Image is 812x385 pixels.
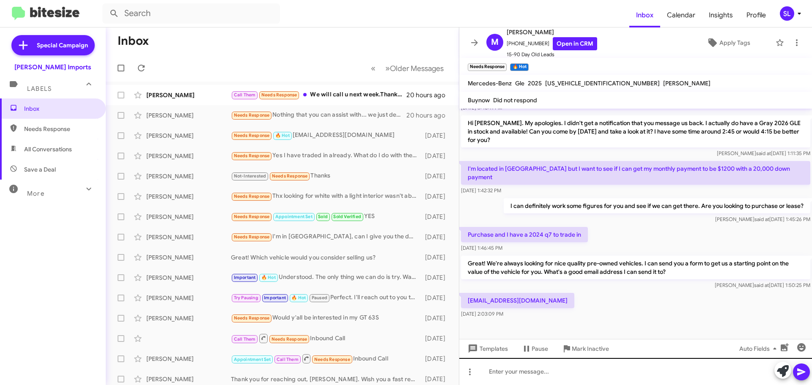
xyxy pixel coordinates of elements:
[146,273,231,282] div: [PERSON_NAME]
[421,355,452,363] div: [DATE]
[715,282,810,288] span: [PERSON_NAME] [DATE] 1:50:25 PM
[507,37,597,50] span: [PHONE_NUMBER]
[234,92,256,98] span: Call Them
[515,341,555,356] button: Pause
[333,214,361,219] span: Sold Verified
[231,273,421,282] div: Understood. The only thing we can do is try. Was there any particular vehicle you had in mind to ...
[24,104,96,113] span: Inbox
[231,253,421,262] div: Great! Which vehicle would you consider selling us?
[754,216,769,222] span: said at
[366,60,381,77] button: Previous
[11,35,95,55] a: Special Campaign
[421,131,452,140] div: [DATE]
[754,282,769,288] span: said at
[491,35,499,49] span: M
[461,161,810,185] p: I'm located in [GEOGRAPHIC_DATA] but I want to see if I can get my monthly payment to be $1200 wi...
[231,171,421,181] div: Thanks
[468,79,512,87] span: Mercedes-Benz
[421,192,452,201] div: [DATE]
[312,295,327,300] span: Paused
[272,336,307,342] span: Needs Response
[146,314,231,322] div: [PERSON_NAME]
[371,63,376,74] span: «
[231,131,421,140] div: [EMAIL_ADDRESS][DOMAIN_NAME]
[234,234,270,240] span: Needs Response
[146,131,231,140] div: [PERSON_NAME]
[406,91,452,99] div: 20 hours ago
[27,85,52,93] span: Labels
[234,275,256,280] span: Important
[629,3,660,27] a: Inbox
[234,214,270,219] span: Needs Response
[390,64,444,73] span: Older Messages
[461,115,810,147] p: Hi [PERSON_NAME]. My apologies. I didn't get a notification that you message us back. I actually ...
[459,341,515,356] button: Templates
[553,37,597,50] a: Open in CRM
[234,357,271,362] span: Appointment Set
[234,173,266,179] span: Not-Interested
[468,63,507,71] small: Needs Response
[231,212,421,221] div: YES
[146,355,231,363] div: [PERSON_NAME]
[385,63,390,74] span: »
[234,315,270,321] span: Needs Response
[461,256,810,279] p: Great! We're always looking for nice quality pre-owned vehicles. I can send you a form to get us ...
[118,34,149,48] h1: Inbox
[461,245,502,251] span: [DATE] 1:46:45 PM
[421,152,452,160] div: [DATE]
[663,79,710,87] span: [PERSON_NAME]
[24,145,72,153] span: All Conversations
[231,191,421,201] div: Thx looking for white with a light interior wasn't able to follow the link I'll look at website
[756,150,771,156] span: said at
[528,79,542,87] span: 2025
[146,253,231,262] div: [PERSON_NAME]
[493,96,537,104] span: Did not respond
[510,63,528,71] small: 🔥 Hot
[466,341,508,356] span: Templates
[366,60,449,77] nav: Page navigation example
[421,334,452,343] div: [DATE]
[146,192,231,201] div: [PERSON_NAME]
[277,357,299,362] span: Call Them
[234,295,258,300] span: Try Pausing
[234,194,270,199] span: Needs Response
[261,92,297,98] span: Needs Response
[421,375,452,383] div: [DATE]
[146,375,231,383] div: [PERSON_NAME]
[421,233,452,241] div: [DATE]
[146,152,231,160] div: [PERSON_NAME]
[461,187,501,194] span: [DATE] 1:42:32 PM
[461,227,588,242] p: Purchase and I have a 2024 q7 to trade in
[231,313,421,323] div: Would y'all be interested in my GT 63S
[421,294,452,302] div: [DATE]
[507,50,597,59] span: 15-90 Day Old Leads
[261,275,276,280] span: 🔥 Hot
[515,79,524,87] span: Gle
[102,3,280,24] input: Search
[231,353,421,364] div: Inbound Call
[314,357,350,362] span: Needs Response
[24,125,96,133] span: Needs Response
[146,91,231,99] div: [PERSON_NAME]
[27,190,44,197] span: More
[231,293,421,303] div: Perfect. I'll reach out to you then. Have a great trip! We'll talk soon.
[421,172,452,180] div: [DATE]
[717,150,810,156] span: [PERSON_NAME] [DATE] 1:11:35 PM
[231,110,406,120] div: Nothing that you can assist with... we just deceived to wait!
[732,341,787,356] button: Auto Fields
[146,233,231,241] div: [PERSON_NAME]
[461,293,574,308] p: [EMAIL_ADDRESS][DOMAIN_NAME]
[291,295,306,300] span: 🔥 Hot
[532,341,548,356] span: Pause
[234,112,270,118] span: Needs Response
[739,341,780,356] span: Auto Fields
[318,214,328,219] span: Sold
[406,111,452,120] div: 20 hours ago
[660,3,702,27] a: Calendar
[702,3,740,27] a: Insights
[234,153,270,158] span: Needs Response
[685,35,771,50] button: Apply Tags
[146,111,231,120] div: [PERSON_NAME]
